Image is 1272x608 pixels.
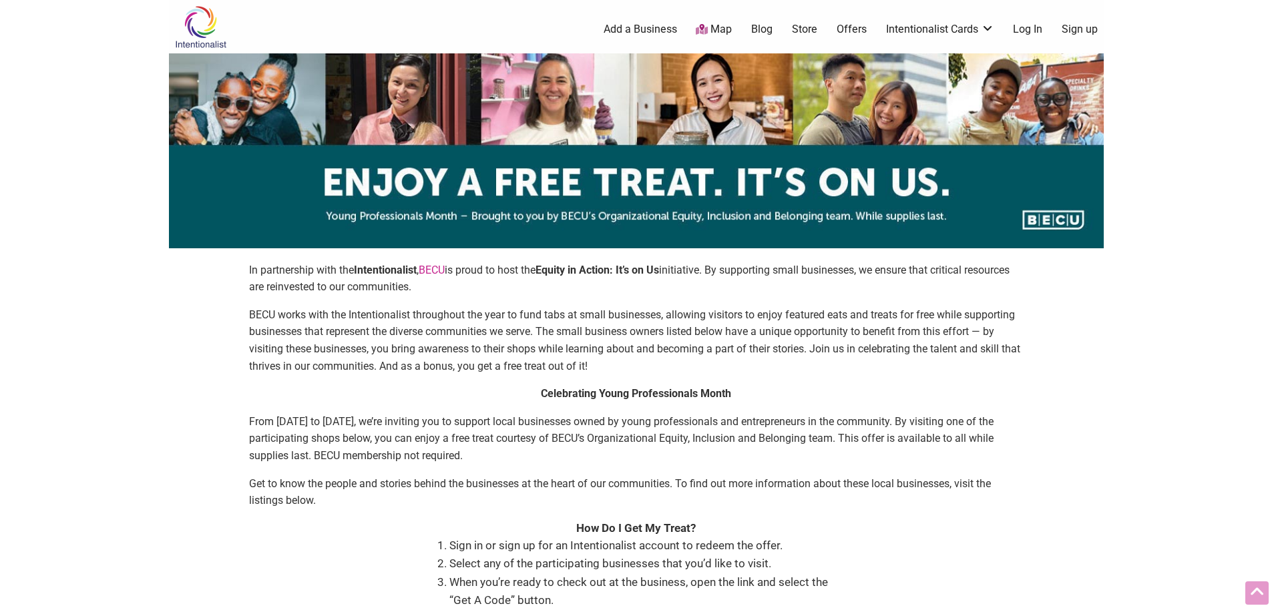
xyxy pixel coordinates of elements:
li: Select any of the participating businesses that you’d like to visit. [449,555,837,573]
p: From [DATE] to [DATE], we’re inviting you to support local businesses owned by young professional... [249,413,1024,465]
strong: Celebrating Young Professionals Month [541,387,731,400]
a: Sign up [1062,22,1098,37]
strong: How Do I Get My Treat? [576,521,696,535]
p: Get to know the people and stories behind the businesses at the heart of our communities. To find... [249,475,1024,509]
a: Add a Business [604,22,677,37]
p: In partnership with the , is proud to host the initiative. By supporting small businesses, we ens... [249,262,1024,296]
img: sponsor logo [169,53,1104,248]
a: Intentionalist Cards [886,22,994,37]
strong: Intentionalist [354,264,417,276]
img: Intentionalist [169,5,232,49]
strong: Equity in Action: It’s on Us [536,264,659,276]
div: Scroll Back to Top [1245,581,1269,605]
a: BECU [419,264,445,276]
a: Store [792,22,817,37]
a: Blog [751,22,773,37]
p: BECU works with the Intentionalist throughout the year to fund tabs at small businesses, allowing... [249,306,1024,374]
li: Sign in or sign up for an Intentionalist account to redeem the offer. [449,537,837,555]
a: Log In [1013,22,1042,37]
a: Map [696,22,732,37]
a: Offers [837,22,867,37]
